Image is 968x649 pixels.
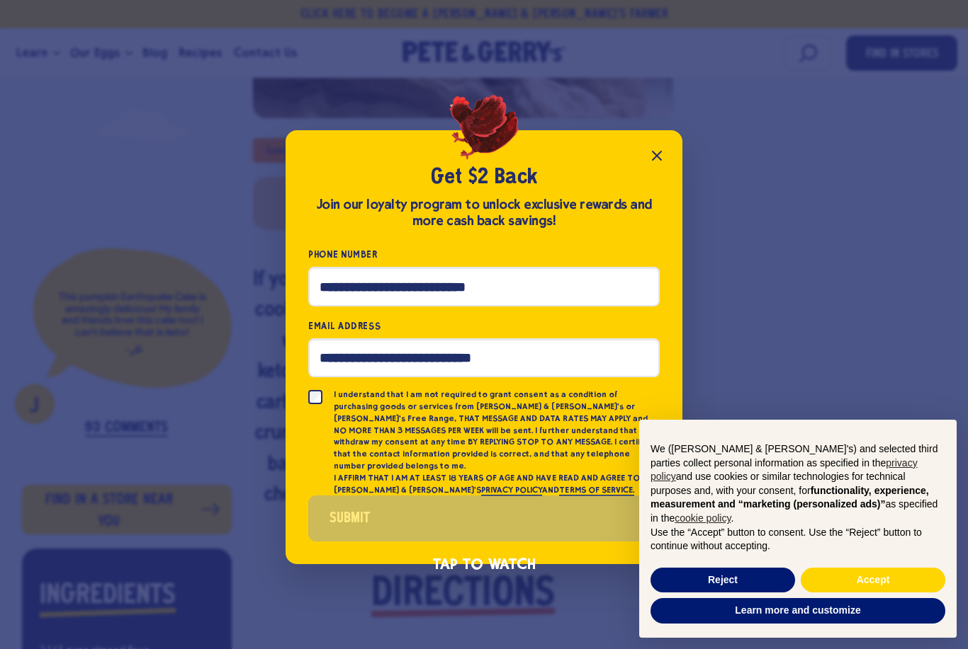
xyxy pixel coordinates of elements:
[651,442,945,526] p: We ([PERSON_NAME] & [PERSON_NAME]'s) and selected third parties collect personal information as s...
[432,552,535,577] p: Tap to Watch
[651,598,945,624] button: Learn more and customize
[801,568,945,593] button: Accept
[675,512,731,524] a: cookie policy
[651,526,945,553] p: Use the “Accept” button to consent. Use the “Reject” button to continue without accepting.
[308,318,660,334] label: Email Address
[308,390,322,404] input: I understand that I am not required to grant consent as a condition of purchasing goods or servic...
[559,485,634,496] a: TERMS OF SERVICE.
[628,408,968,649] div: Notice
[334,472,660,496] p: I AFFIRM THAT I AM AT LEAST 18 YEARS OF AGE AND HAVE READ AND AGREE TO [PERSON_NAME] & [PERSON_NA...
[651,568,795,593] button: Reject
[308,197,660,229] div: Join our loyalty program to unlock exclusive rewards and more cash back savings!
[308,495,660,541] button: Submit
[308,164,660,191] h2: Get $2 Back
[643,142,671,170] button: Close popup
[308,246,660,263] label: Phone Number
[334,389,660,472] p: I understand that I am not required to grant consent as a condition of purchasing goods or servic...
[481,485,542,496] a: PRIVACY POLICY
